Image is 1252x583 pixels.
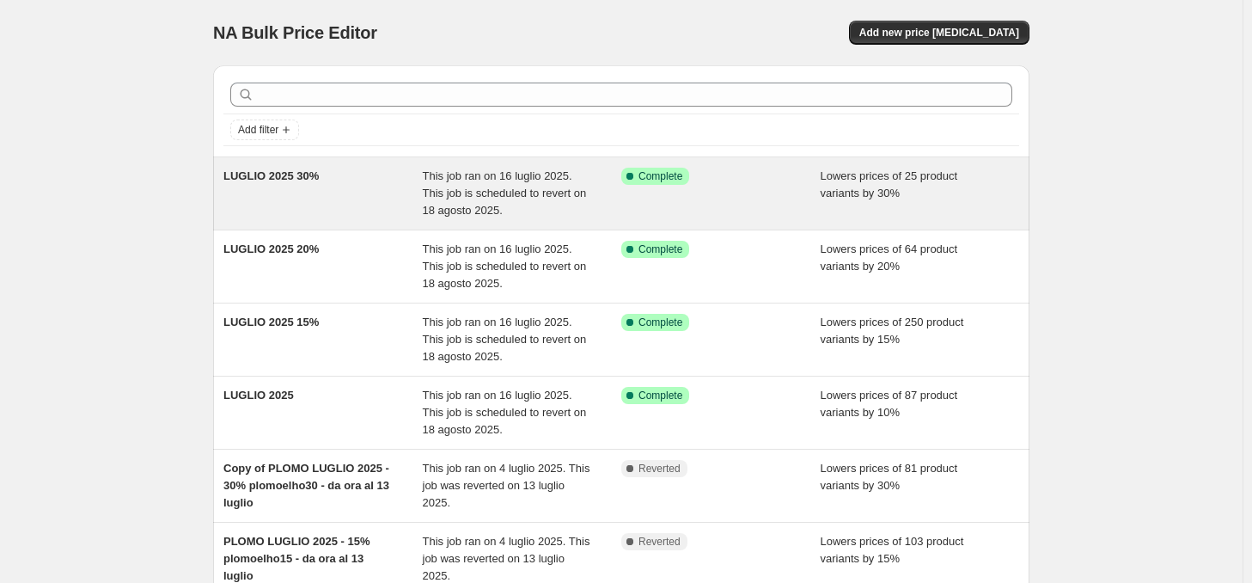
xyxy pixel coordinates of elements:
span: Complete [638,316,682,329]
span: Reverted [638,535,681,549]
span: This job ran on 16 luglio 2025. This job is scheduled to revert on 18 agosto 2025. [423,389,587,436]
span: PLOMO LUGLIO 2025 - 15% plomoelho15 - da ora al 13 luglio [223,535,370,582]
span: Lowers prices of 250 product variants by 15% [821,316,964,346]
span: This job ran on 16 luglio 2025. This job is scheduled to revert on 18 agosto 2025. [423,242,587,290]
span: This job ran on 16 luglio 2025. This job is scheduled to revert on 18 agosto 2025. [423,316,587,363]
span: LUGLIO 2025 15% [223,316,319,328]
button: Add new price [MEDICAL_DATA] [849,21,1029,45]
span: Add filter [238,123,278,137]
span: LUGLIO 2025 20% [223,242,319,255]
span: Add new price [MEDICAL_DATA] [859,26,1019,40]
span: Complete [638,242,682,256]
span: This job ran on 4 luglio 2025. This job was reverted on 13 luglio 2025. [423,462,590,509]
span: This job ran on 16 luglio 2025. This job is scheduled to revert on 18 agosto 2025. [423,169,587,217]
span: This job ran on 4 luglio 2025. This job was reverted on 13 luglio 2025. [423,535,590,582]
span: Complete [638,389,682,402]
span: Lowers prices of 103 product variants by 15% [821,535,964,565]
span: Complete [638,169,682,183]
span: Reverted [638,462,681,476]
span: Lowers prices of 25 product variants by 30% [821,169,958,199]
span: Lowers prices of 87 product variants by 10% [821,389,958,419]
span: LUGLIO 2025 30% [223,169,319,182]
span: LUGLIO 2025 [223,389,294,402]
span: Copy of PLOMO LUGLIO 2025 - 30% plomoelho30 - da ora al 13 luglio [223,462,389,509]
span: Lowers prices of 81 product variants by 30% [821,462,958,492]
button: Add filter [230,120,299,140]
span: Lowers prices of 64 product variants by 20% [821,242,958,273]
span: NA Bulk Price Editor [213,23,377,42]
